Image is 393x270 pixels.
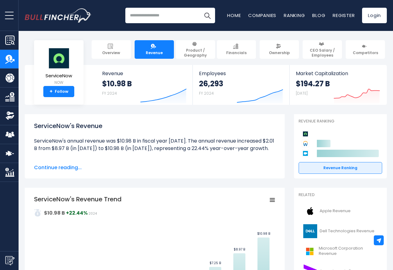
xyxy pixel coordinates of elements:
span: Revenue [102,71,187,76]
a: Microsoft Corporation Revenue [299,243,382,260]
small: [DATE] [296,91,308,96]
text: $8.97 B [234,247,245,252]
img: MSFT logo [302,244,317,258]
span: 2024 [89,211,97,216]
span: Product / Geography [179,48,212,58]
span: ServiceNow [45,73,72,79]
img: addasd [34,209,41,216]
strong: +22.44% [66,209,88,216]
text: $7.25 B [209,261,221,265]
a: Competitors [346,40,385,59]
img: Salesforce competitors logo [302,150,309,157]
a: ServiceNow NOW [45,48,72,86]
strong: 26,293 [199,79,223,88]
li: ServiceNow's annual revenue was $10.98 B in fiscal year [DATE]. The annual revenue increased $2.0... [34,137,275,152]
a: Apple Revenue [299,203,382,220]
img: Bullfincher logo [25,8,92,23]
a: Product / Geography [176,40,215,59]
a: Ranking [284,12,305,19]
small: FY 2024 [102,91,117,96]
a: Login [362,8,387,23]
span: Employees [199,71,283,76]
img: ServiceNow competitors logo [302,130,309,138]
img: DELL logo [302,224,318,238]
span: Market Capitalization [296,71,380,76]
a: Employees 26,293 FY 2024 [193,65,289,105]
span: CEO Salary / Employees [305,48,339,58]
strong: $10.98 B [44,209,65,216]
a: +Follow [43,86,74,97]
a: Revenue [135,40,174,59]
button: Search [200,8,215,23]
h1: ServiceNow's Revenue [34,121,275,131]
strong: $194.27 B [296,79,330,88]
img: Ownership [5,111,15,120]
a: Financials [217,40,256,59]
img: Workday competitors logo [302,140,309,147]
small: FY 2024 [199,91,214,96]
img: AAPL logo [302,204,318,218]
small: NOW [45,80,72,85]
a: Revenue Ranking [299,162,382,174]
li: ServiceNow's quarterly revenue was $3.22 B in the quarter ending [DATE]. The quarterly revenue in... [34,160,275,182]
a: Home [227,12,241,19]
p: Revenue Ranking [299,119,382,124]
a: Blog [312,12,325,19]
a: Dell Technologies Revenue [299,223,382,240]
span: Competitors [353,50,378,55]
a: Overview [92,40,131,59]
span: Financials [226,50,247,55]
a: Market Capitalization $194.27 B [DATE] [290,65,386,105]
p: Related [299,192,382,198]
strong: $10.98 B [102,79,132,88]
span: Continue reading... [34,164,275,171]
tspan: ServiceNow's Revenue Trend [34,195,122,204]
strong: + [50,89,53,94]
a: CEO Salary / Employees [303,40,342,59]
a: Companies [248,12,276,19]
a: Go to homepage [25,8,91,23]
span: Overview [102,50,120,55]
a: Register [333,12,355,19]
text: $10.98 B [257,231,270,236]
span: Revenue [146,50,163,55]
a: Revenue $10.98 B FY 2024 [96,65,193,105]
a: Ownership [260,40,299,59]
span: Ownership [269,50,290,55]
